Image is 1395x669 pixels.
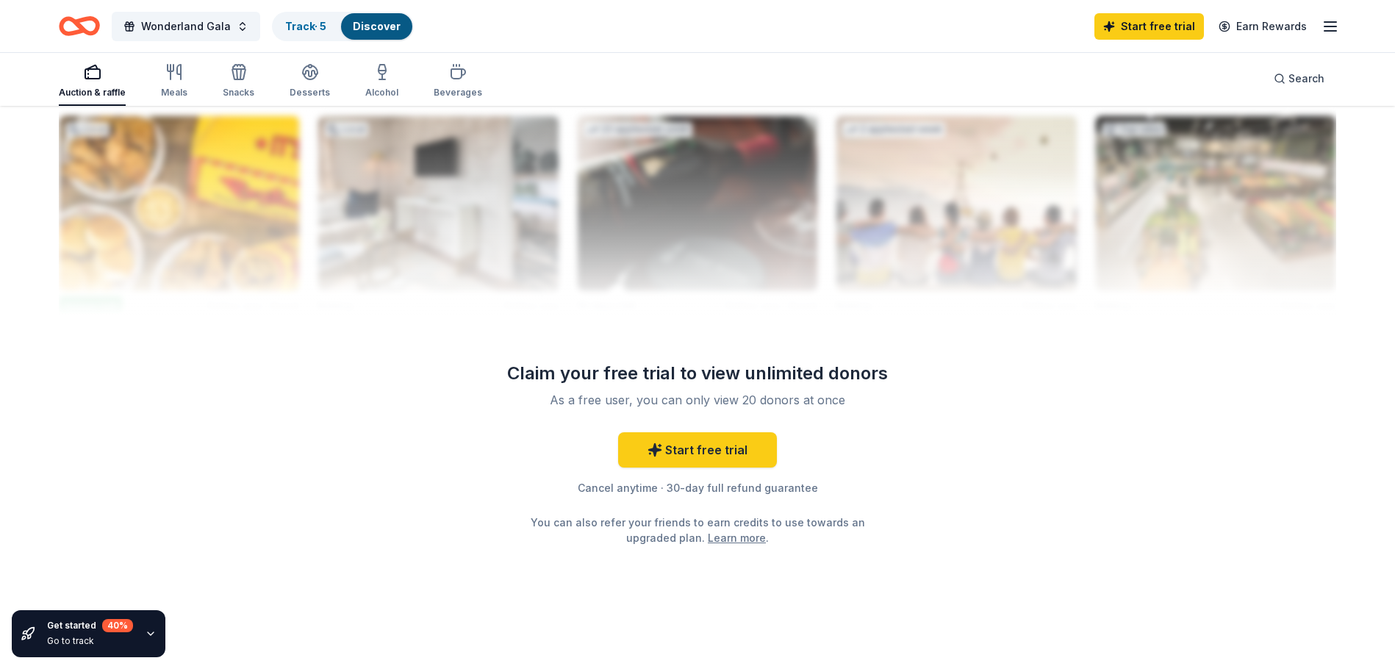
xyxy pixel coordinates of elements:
div: Get started [47,619,133,632]
button: Alcohol [365,57,398,106]
div: Claim your free trial to view unlimited donors [486,362,909,385]
a: Earn Rewards [1210,13,1316,40]
a: Track· 5 [285,20,326,32]
div: You can also refer your friends to earn credits to use towards an upgraded plan. . [527,515,868,545]
div: Cancel anytime · 30-day full refund guarantee [486,479,909,497]
div: Meals [161,87,187,99]
span: Search [1288,70,1324,87]
a: Start free trial [618,432,777,468]
button: Track· 5Discover [272,12,414,41]
div: Beverages [434,87,482,99]
div: Snacks [223,87,254,99]
button: Snacks [223,57,254,106]
button: Desserts [290,57,330,106]
button: Search [1262,64,1336,93]
a: Home [59,9,100,43]
a: Start free trial [1094,13,1204,40]
button: Meals [161,57,187,106]
div: Go to track [47,635,133,647]
span: Wonderland Gala [141,18,231,35]
div: Auction & raffle [59,87,126,99]
div: 40 % [102,619,133,632]
button: Auction & raffle [59,57,126,106]
button: Beverages [434,57,482,106]
a: Discover [353,20,401,32]
button: Wonderland Gala [112,12,260,41]
div: Alcohol [365,87,398,99]
div: Desserts [290,87,330,99]
div: As a free user, you can only view 20 donors at once [503,391,892,409]
a: Learn more [708,530,766,545]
